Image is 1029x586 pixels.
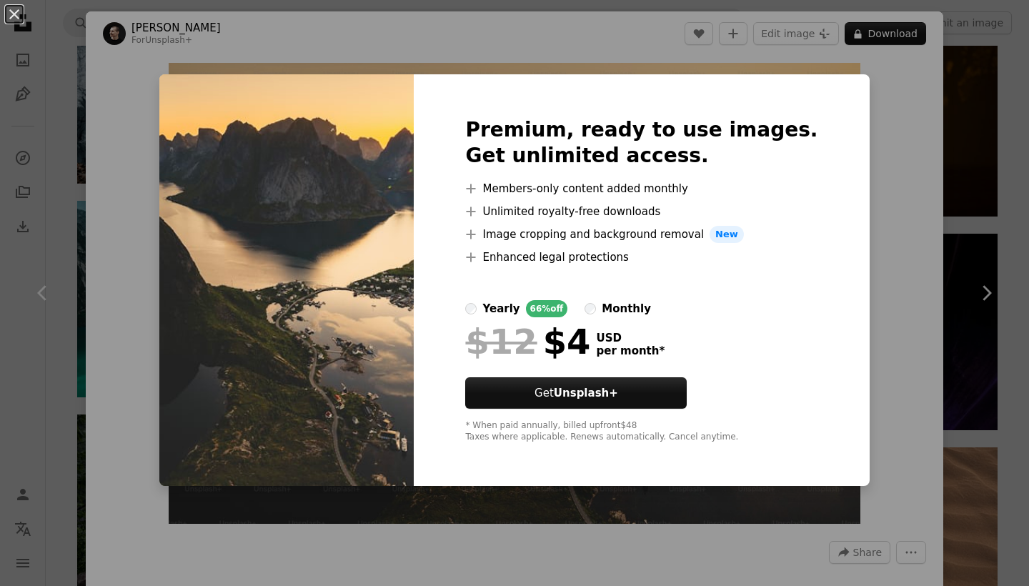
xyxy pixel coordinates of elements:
li: Enhanced legal protections [465,249,817,266]
input: monthly [585,303,596,314]
li: Unlimited royalty-free downloads [465,203,817,220]
input: yearly66%off [465,303,477,314]
span: per month * [596,344,665,357]
button: GetUnsplash+ [465,377,687,409]
span: USD [596,332,665,344]
span: New [710,226,744,243]
li: Image cropping and background removal [465,226,817,243]
div: 66% off [526,300,568,317]
div: yearly [482,300,520,317]
img: premium_photo-1756132517227-a35669acb04a [159,74,414,486]
h2: Premium, ready to use images. Get unlimited access. [465,117,817,169]
div: * When paid annually, billed upfront $48 Taxes where applicable. Renews automatically. Cancel any... [465,420,817,443]
li: Members-only content added monthly [465,180,817,197]
strong: Unsplash+ [554,387,618,399]
span: $12 [465,323,537,360]
div: $4 [465,323,590,360]
div: monthly [602,300,651,317]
